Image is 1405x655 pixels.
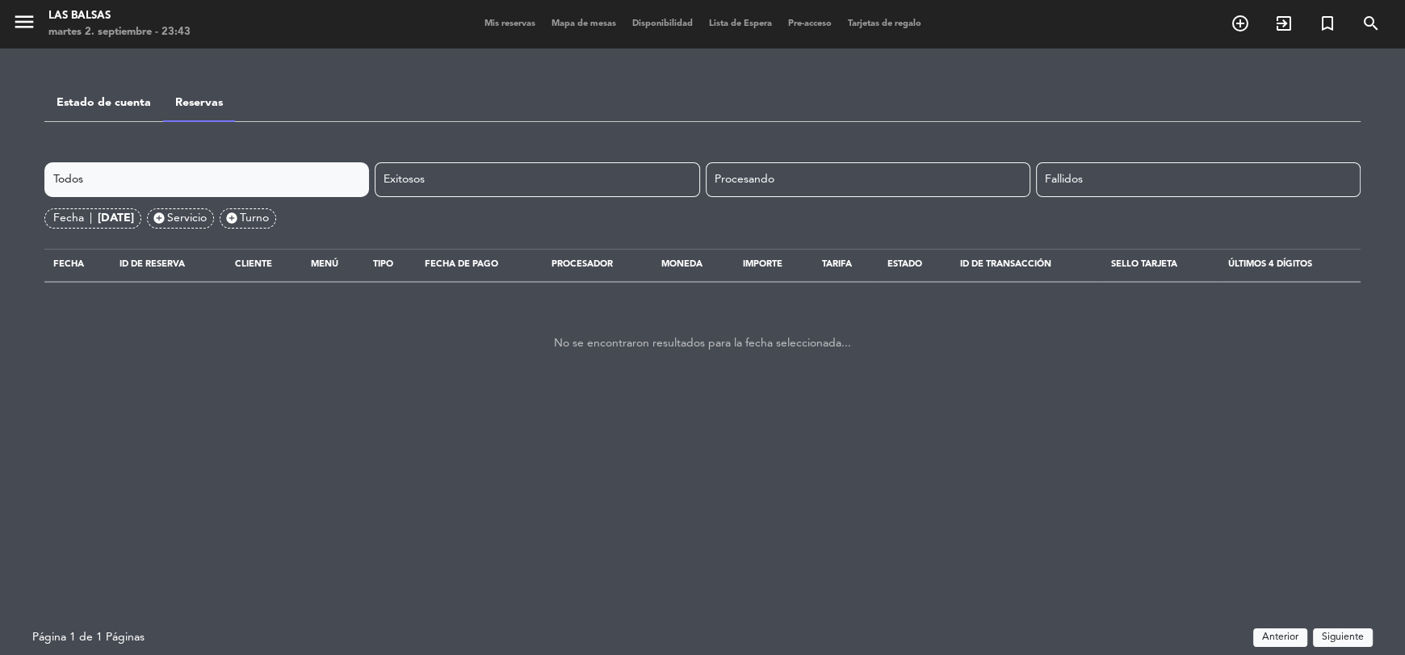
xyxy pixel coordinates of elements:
[1111,260,1177,269] span: Sello tarjeta
[311,260,338,269] span: Menú
[476,19,543,28] span: Mis reservas
[373,260,393,269] span: Tipo
[53,260,84,269] span: Fecha
[959,260,1051,269] span: ID de transacción
[12,10,36,40] button: menu
[552,260,613,269] span: Procesador
[175,97,223,108] a: Reservas
[120,260,185,269] span: ID de reserva
[375,162,699,197] div: Exitosos
[44,294,1361,393] div: No se encontraron resultados para la fecha seleccionada...
[240,209,269,228] span: Turno
[1318,14,1337,33] i: turned_in_not
[48,8,191,24] div: Las Balsas
[706,162,1030,197] div: Procesando
[701,19,780,28] span: Lista de Espera
[57,97,151,108] a: Estado de cuenta
[225,212,238,225] span: add_circle
[652,249,734,281] th: Moneda
[887,260,922,269] span: Estado
[153,212,166,225] span: add_circle
[1227,260,1311,269] span: Últimos 4 dígitos
[90,209,92,228] span: |
[624,19,701,28] span: Disponibilidad
[543,19,624,28] span: Mapa de mesas
[48,24,191,40] div: martes 2. septiembre - 23:43
[1361,14,1381,33] i: search
[235,260,272,269] span: Cliente
[425,260,498,269] span: Fecha de pago
[822,260,852,269] span: Tarifa
[743,260,782,269] span: Importe
[840,19,929,28] span: Tarjetas de regalo
[44,162,369,197] div: Todos
[780,19,840,28] span: Pre-acceso
[167,209,207,228] span: Servicio
[1231,14,1250,33] i: add_circle_outline
[1274,14,1294,33] i: exit_to_app
[98,209,134,228] div: [DATE]
[53,209,98,228] div: Fecha
[12,10,36,34] i: menu
[1036,162,1361,197] div: Fallidos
